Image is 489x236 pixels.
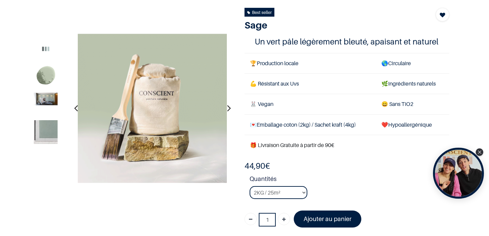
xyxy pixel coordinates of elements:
img: Product image [34,65,58,88]
a: Supprimer [244,213,257,225]
div: Open Tolstoy [433,148,484,199]
div: Close Tolstoy widget [476,148,483,156]
div: Best seller [247,8,272,16]
span: 🌿 [381,80,388,87]
iframe: Tidio Chat [454,192,486,224]
span: 🏆 [250,60,257,67]
span: 44,90 [244,161,265,171]
strong: Quantités [250,174,449,186]
td: Ingrédients naturels [376,74,449,94]
span: 💪 Résistant aux Uvs [250,80,299,87]
span: 🌎 [381,60,388,67]
a: Ajouter [278,213,290,225]
span: 🐰 Vegan [250,101,273,107]
font: Ajouter au panier [304,215,351,222]
td: ans TiO2 [376,94,449,114]
div: Tolstoy bubble widget [433,148,484,199]
img: Product image [34,92,58,105]
span: Add to wishlist [440,11,445,19]
h4: Un vert pâle légèrement bleuté, apaisant et naturel [255,36,439,47]
b: € [244,161,270,171]
td: Circulaire [376,53,449,74]
div: Open Tolstoy widget [433,148,484,199]
span: 💌 [250,121,257,128]
h1: Sage [244,19,419,31]
button: Add to wishlist [436,8,449,21]
td: Emballage coton (2kg) / Sachet kraft (4kg) [244,114,376,135]
a: Ajouter au panier [294,211,361,227]
font: 🎁 Livraison Gratuite à partir de 90€ [250,142,334,148]
img: Product image [34,120,58,144]
td: ❤️Hypoallergénique [376,114,449,135]
img: Product image [78,34,227,183]
span: 😄 S [381,101,392,107]
td: Production locale [244,53,376,74]
img: Product image [34,37,58,61]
